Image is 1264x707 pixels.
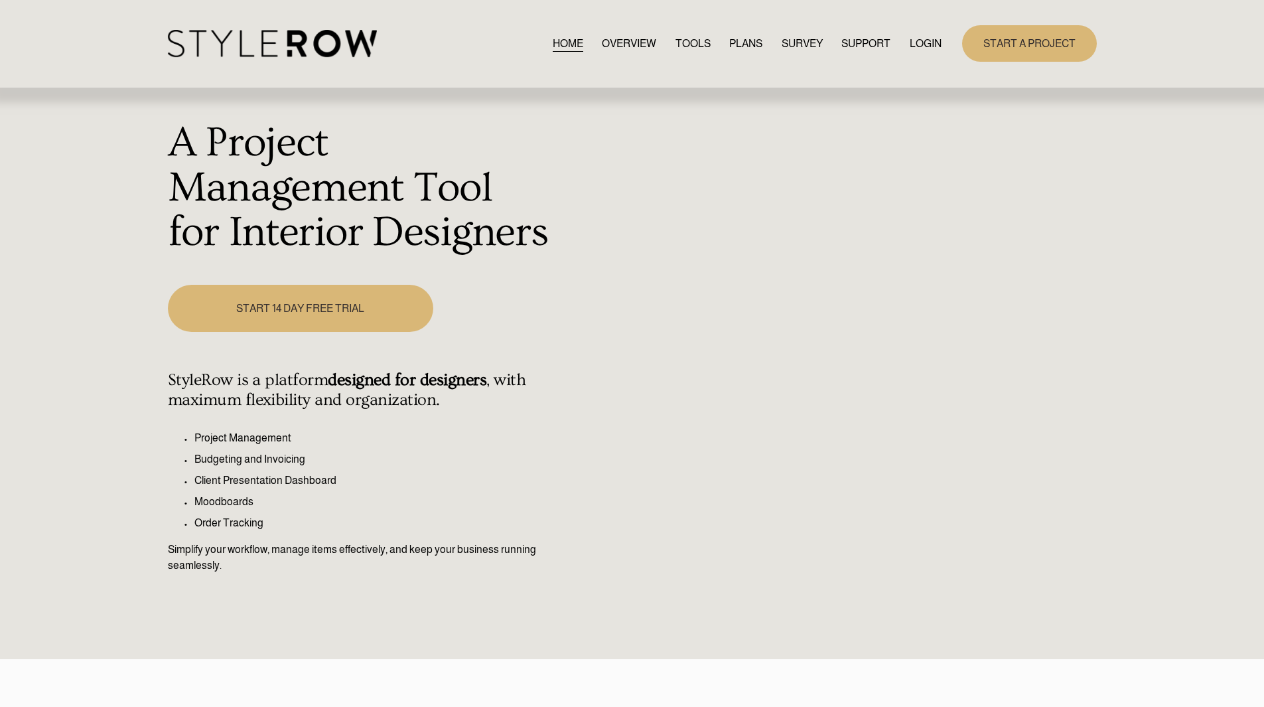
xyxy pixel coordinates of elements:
[194,430,551,446] p: Project Management
[553,35,583,52] a: HOME
[910,35,942,52] a: LOGIN
[194,473,551,489] p: Client Presentation Dashboard
[328,370,486,390] strong: designed for designers
[168,30,377,57] img: StyleRow
[168,542,551,574] p: Simplify your workflow, manage items effectively, and keep your business running seamlessly.
[782,35,823,52] a: SURVEY
[841,35,890,52] a: folder dropdown
[675,35,711,52] a: TOOLS
[729,35,762,52] a: PLANS
[602,35,656,52] a: OVERVIEW
[168,370,551,410] h4: StyleRow is a platform , with maximum flexibility and organization.
[194,515,551,531] p: Order Tracking
[962,25,1097,62] a: START A PROJECT
[841,36,890,52] span: SUPPORT
[194,494,551,510] p: Moodboards
[168,285,433,332] a: START 14 DAY FREE TRIAL
[168,121,551,256] h1: A Project Management Tool for Interior Designers
[194,451,551,467] p: Budgeting and Invoicing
